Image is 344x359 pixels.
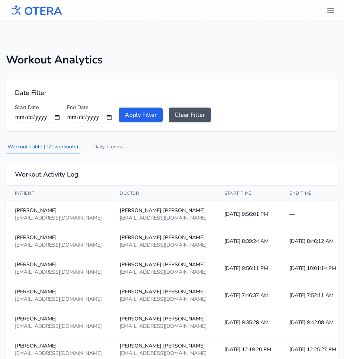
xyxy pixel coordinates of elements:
[15,342,102,350] div: [PERSON_NAME]
[215,228,280,255] td: [DATE] 8:39:24 AM
[215,201,280,228] td: [DATE] 9:56:01 PM
[169,108,211,122] button: Clear Filter
[215,186,280,201] th: Start Time
[120,342,207,350] div: [PERSON_NAME] [PERSON_NAME]
[15,323,102,330] div: [EMAIL_ADDRESS][DOMAIN_NAME]
[111,186,215,201] th: Doctor
[120,296,207,303] div: [EMAIL_ADDRESS][DOMAIN_NAME]
[323,3,338,18] button: header.menu.open
[120,234,207,241] div: [PERSON_NAME] [PERSON_NAME]
[120,269,207,276] div: [EMAIL_ADDRESS][DOMAIN_NAME]
[215,255,280,282] td: [DATE] 9:56:11 PM
[15,315,102,323] div: [PERSON_NAME]
[120,315,207,323] div: [PERSON_NAME] [PERSON_NAME]
[215,309,280,336] td: [DATE] 9:35:28 AM
[15,288,102,296] div: [PERSON_NAME]
[15,104,61,111] label: Start Date
[6,186,111,201] th: Patient
[6,140,80,154] button: Workout Table (171workouts)
[6,53,338,67] h1: Workout Analytics
[15,241,102,249] div: [EMAIL_ADDRESS][DOMAIN_NAME]
[15,214,102,222] div: [EMAIL_ADDRESS][DOMAIN_NAME]
[15,350,102,357] div: [EMAIL_ADDRESS][DOMAIN_NAME]
[120,241,207,249] div: [EMAIL_ADDRESS][DOMAIN_NAME]
[67,104,113,111] label: End Date
[15,261,102,269] div: [PERSON_NAME]
[15,234,102,241] div: [PERSON_NAME]
[120,207,207,214] div: [PERSON_NAME] [PERSON_NAME]
[9,2,62,19] img: OTERA logo
[119,108,163,122] button: Apply Filter
[15,88,329,98] h2: Date Filter
[120,261,207,269] div: [PERSON_NAME] [PERSON_NAME]
[15,169,329,179] h2: Workout Activity Log
[92,140,124,154] button: Daily Trends
[120,323,207,330] div: [EMAIL_ADDRESS][DOMAIN_NAME]
[120,288,207,296] div: [PERSON_NAME] [PERSON_NAME]
[15,296,102,303] div: [EMAIL_ADDRESS][DOMAIN_NAME]
[15,269,102,276] div: [EMAIL_ADDRESS][DOMAIN_NAME]
[15,207,102,214] div: [PERSON_NAME]
[215,282,280,309] td: [DATE] 7:46:37 AM
[120,214,207,222] div: [EMAIL_ADDRESS][DOMAIN_NAME]
[120,350,207,357] div: [EMAIL_ADDRESS][DOMAIN_NAME]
